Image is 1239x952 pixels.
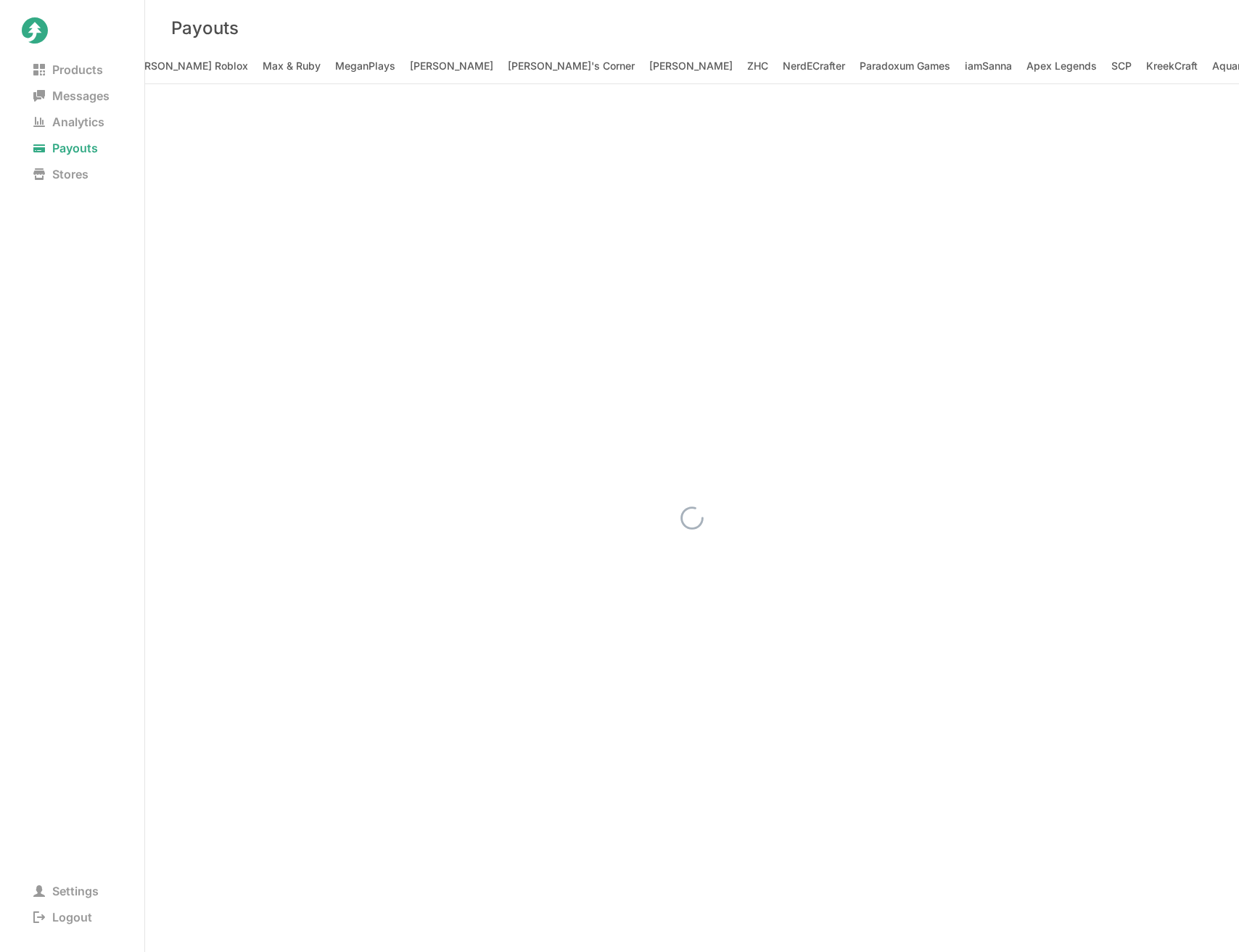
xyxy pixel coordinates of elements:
span: ZHC [747,56,768,76]
span: Analytics [22,112,116,132]
span: [PERSON_NAME]'s Corner [508,56,635,76]
h3: Payouts [171,17,239,38]
span: Stores [22,164,100,184]
span: Paradoxum Games [860,56,950,76]
span: NerdECrafter [783,56,845,76]
span: Payouts [22,138,110,158]
span: [PERSON_NAME] Roblox [128,56,248,76]
span: KreekCraft [1146,56,1198,76]
span: [PERSON_NAME] [410,56,493,76]
span: iamSanna [965,56,1012,76]
span: [PERSON_NAME] [649,56,733,76]
span: Logout [22,907,104,927]
span: Products [22,59,115,80]
span: Max & Ruby [263,56,321,76]
span: SCP [1111,56,1132,76]
span: Settings [22,881,110,901]
span: MeganPlays [335,56,395,76]
span: Messages [22,86,121,106]
span: Apex Legends [1026,56,1097,76]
